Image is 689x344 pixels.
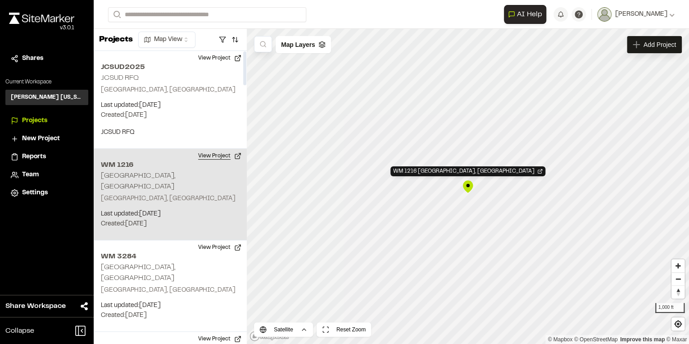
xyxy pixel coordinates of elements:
[249,331,289,341] a: Mapbox logo
[254,322,313,337] button: Satellite
[655,303,684,313] div: 1,000 ft
[574,336,618,343] a: OpenStreetMap
[101,209,240,219] p: Last updated: [DATE]
[22,170,39,180] span: Team
[101,264,175,281] h2: [GEOGRAPHIC_DATA], [GEOGRAPHIC_DATA]
[5,326,34,336] span: Collapse
[5,301,66,312] span: Share Workspace
[99,34,133,46] p: Projects
[671,273,684,285] span: Zoom out
[390,166,545,176] div: Open Project
[101,160,240,170] h2: WM 1216
[101,311,240,321] p: Created: [DATE]
[22,188,48,198] span: Settings
[247,29,689,344] canvas: Map
[193,240,247,255] button: View Project
[101,62,240,73] h2: JCSUD2025
[281,40,315,50] span: Map Layers
[5,78,88,86] p: Current Workspace
[22,54,43,64] span: Shares
[11,93,83,101] h3: [PERSON_NAME] [US_STATE]
[11,116,83,126] a: Projects
[11,152,83,162] a: Reports
[11,188,83,198] a: Settings
[317,322,371,337] button: Reset Zoom
[9,13,74,24] img: rebrand.png
[548,336,572,343] a: Mapbox
[461,180,475,193] div: Map marker
[101,85,240,95] p: [GEOGRAPHIC_DATA], [GEOGRAPHIC_DATA]
[11,134,83,144] a: New Project
[193,149,247,163] button: View Project
[9,24,74,32] div: Oh geez...please don't...
[101,128,240,138] p: JCSUD RFQ
[101,301,240,311] p: Last updated: [DATE]
[615,9,667,19] span: [PERSON_NAME]
[101,173,175,190] h2: [GEOGRAPHIC_DATA], [GEOGRAPHIC_DATA]
[11,170,83,180] a: Team
[671,317,684,330] button: Find my location
[504,5,550,24] div: Open AI Assistant
[101,75,139,81] h2: JCSUD RFQ
[671,286,684,298] span: Reset bearing to north
[101,285,240,295] p: [GEOGRAPHIC_DATA], [GEOGRAPHIC_DATA]
[620,336,665,343] a: Map feedback
[671,285,684,298] button: Reset bearing to north
[22,116,47,126] span: Projects
[108,7,124,22] button: Search
[671,259,684,272] button: Zoom in
[671,272,684,285] button: Zoom out
[101,110,240,120] p: Created: [DATE]
[101,101,240,110] p: Last updated: [DATE]
[11,54,83,64] a: Shares
[101,194,240,204] p: [GEOGRAPHIC_DATA], [GEOGRAPHIC_DATA]
[666,336,687,343] a: Maxar
[101,251,240,262] h2: WM 3284
[597,7,612,22] img: User
[597,7,675,22] button: [PERSON_NAME]
[517,9,542,20] span: AI Help
[644,40,676,49] span: Add Project
[22,134,60,144] span: New Project
[101,219,240,229] p: Created: [DATE]
[504,5,546,24] button: Open AI Assistant
[22,152,46,162] span: Reports
[193,51,247,65] button: View Project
